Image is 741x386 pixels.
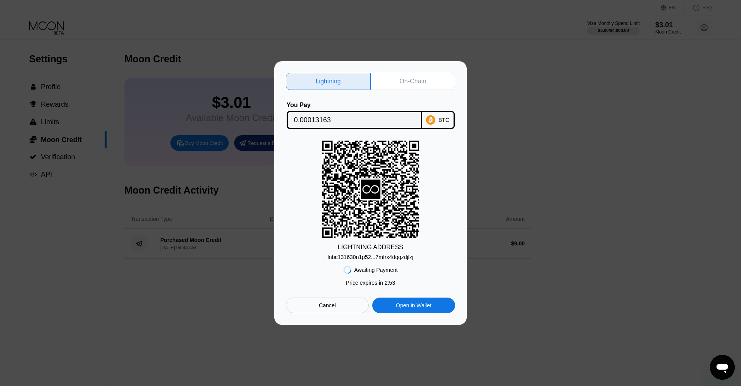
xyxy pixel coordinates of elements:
[399,78,426,85] div: On-Chain
[372,298,455,313] div: Open in Wallet
[286,298,369,313] div: Cancel
[354,267,398,273] div: Awaiting Payment
[338,244,403,251] div: LIGHTNING ADDRESS
[287,102,422,109] div: You Pay
[286,102,455,129] div: You PayBTC
[319,302,336,309] div: Cancel
[328,254,413,260] div: lnbc131630n1p52...7mfrx4dqqzdjlzj
[710,355,735,380] iframe: Button to launch messaging window
[315,78,341,85] div: Lightning
[438,117,449,123] div: BTC
[286,73,371,90] div: Lightning
[328,251,413,260] div: lnbc131630n1p52...7mfrx4dqqzdjlzj
[385,280,395,286] span: 2 : 53
[346,280,395,286] div: Price expires in
[396,302,431,309] div: Open in Wallet
[371,73,455,90] div: On-Chain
